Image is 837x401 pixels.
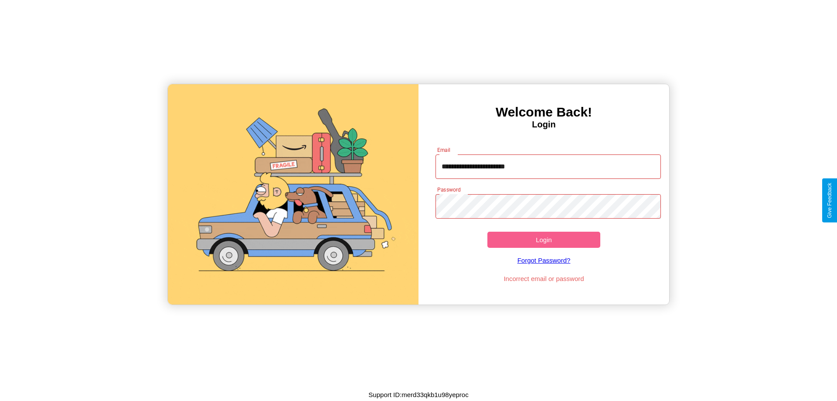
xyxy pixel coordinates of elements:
p: Support ID: merd33qkb1u98yeproc [368,389,468,401]
h4: Login [418,120,669,130]
label: Password [437,186,460,193]
div: Give Feedback [827,183,833,218]
label: Email [437,146,451,154]
button: Login [487,232,600,248]
img: gif [168,84,418,305]
h3: Welcome Back! [418,105,669,120]
p: Incorrect email or password [431,273,657,284]
a: Forgot Password? [431,248,657,273]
